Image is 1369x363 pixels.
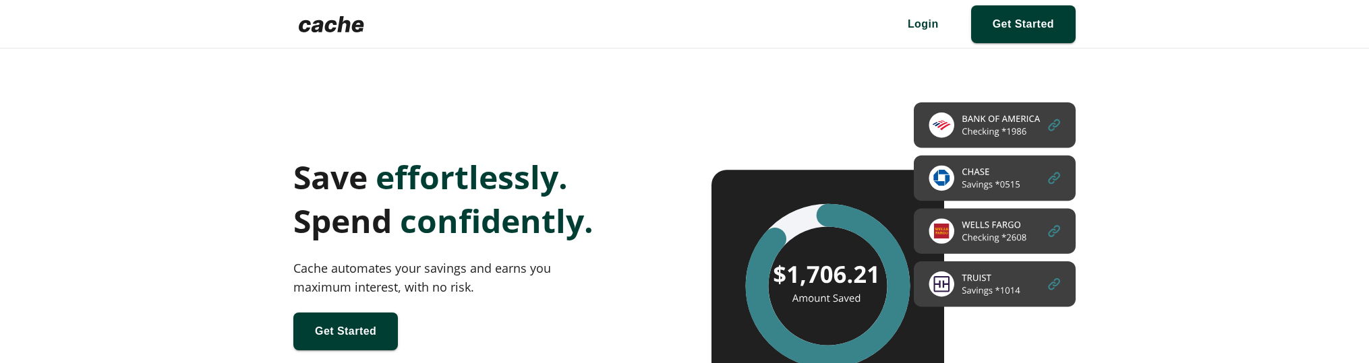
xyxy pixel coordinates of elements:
[293,155,658,199] h1: Save
[293,312,398,350] a: Get Started
[376,155,568,199] span: effortlessly.
[886,5,960,43] a: Login
[400,199,593,242] span: confidently.
[1312,309,1356,350] iframe: chat widget
[293,259,583,296] div: Cache automates your savings and earns you maximum interest, with no risk.
[971,5,1076,43] a: Get Started
[293,199,658,242] h1: Spend
[293,11,370,38] img: Logo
